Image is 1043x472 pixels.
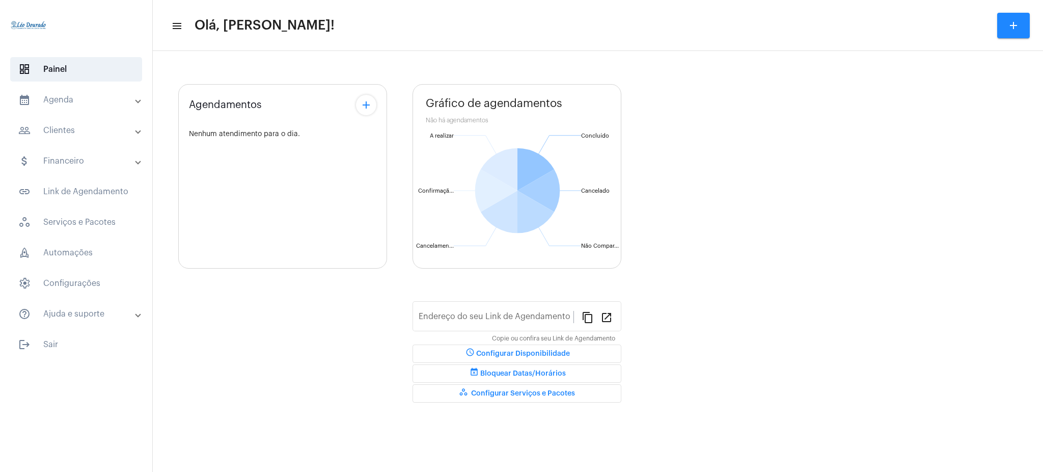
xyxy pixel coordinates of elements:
[18,155,136,167] mat-panel-title: Financeiro
[18,308,136,320] mat-panel-title: Ajuda e suporte
[18,94,31,106] mat-icon: sidenav icon
[10,210,142,234] span: Serviços e Pacotes
[189,99,262,111] span: Agendamentos
[10,271,142,296] span: Configurações
[18,155,31,167] mat-icon: sidenav icon
[18,63,31,75] span: sidenav icon
[18,124,136,137] mat-panel-title: Clientes
[8,5,49,46] img: 4c910ca3-f26c-c648-53c7-1a2041c6e520.jpg
[416,243,454,249] text: Cancelamen...
[18,247,31,259] span: sidenav icon
[195,17,335,34] span: Olá, [PERSON_NAME]!
[360,99,372,111] mat-icon: add
[10,179,142,204] span: Link de Agendamento
[600,311,613,323] mat-icon: open_in_new
[171,20,181,32] mat-icon: sidenav icon
[581,188,610,194] text: Cancelado
[18,216,31,228] span: sidenav icon
[581,133,609,139] text: Concluído
[582,311,594,323] mat-icon: content_copy
[6,88,152,112] mat-expansion-panel-header: sidenav iconAgenda
[464,348,476,360] mat-icon: schedule
[6,149,152,173] mat-expansion-panel-header: sidenav iconFinanceiro
[492,335,615,343] mat-hint: Copie ou confira seu Link de Agendamento
[18,308,31,320] mat-icon: sidenav icon
[10,332,142,357] span: Sair
[189,130,376,138] div: Nenhum atendimento para o dia.
[10,57,142,82] span: Painel
[18,186,31,198] mat-icon: sidenav icon
[430,133,454,139] text: A realizar
[464,350,570,357] span: Configurar Disponibilidade
[18,94,136,106] mat-panel-title: Agenda
[468,370,566,377] span: Bloquear Datas/Horários
[468,368,480,380] mat-icon: event_busy
[459,387,471,400] mat-icon: workspaces_outlined
[6,302,152,326] mat-expansion-panel-header: sidenav iconAjuda e suporte
[18,277,31,290] span: sidenav icon
[419,314,573,323] input: Link
[426,97,562,110] span: Gráfico de agendamentos
[459,390,575,397] span: Configurar Serviços e Pacotes
[413,384,621,403] button: Configurar Serviços e Pacotes
[413,345,621,363] button: Configurar Disponibilidade
[581,243,619,249] text: Não Compar...
[418,188,454,194] text: Confirmaçã...
[18,124,31,137] mat-icon: sidenav icon
[1007,19,1020,32] mat-icon: add
[18,338,31,351] mat-icon: sidenav icon
[10,241,142,265] span: Automações
[6,118,152,143] mat-expansion-panel-header: sidenav iconClientes
[413,364,621,383] button: Bloquear Datas/Horários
